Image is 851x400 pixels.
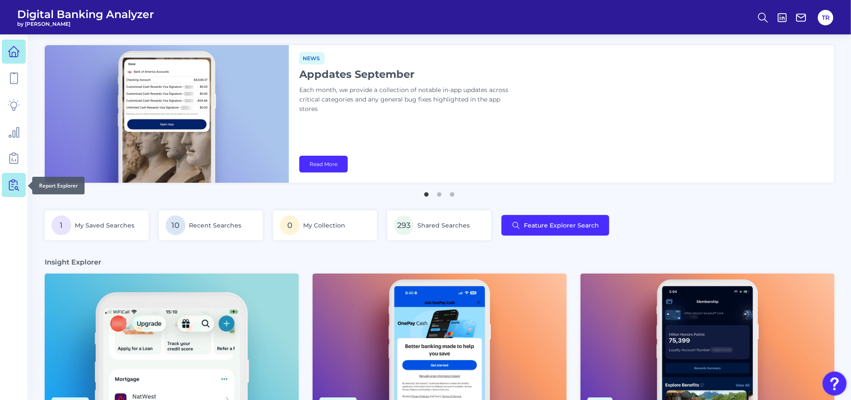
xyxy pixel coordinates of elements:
span: Recent Searches [189,222,241,229]
h1: Appdates September [299,68,514,80]
button: Feature Explorer Search [501,215,609,236]
span: Feature Explorer Search [524,222,599,229]
span: 10 [166,215,185,235]
a: News [299,54,325,62]
span: My Saved Searches [75,222,134,229]
span: News [299,52,325,65]
span: Shared Searches [417,222,470,229]
span: 1 [52,215,71,235]
span: by [PERSON_NAME] [17,21,154,27]
button: 3 [448,188,456,197]
div: Report Explorer [32,177,85,194]
a: Read More [299,156,348,172]
a: 1My Saved Searches [45,210,149,240]
h3: Insight Explorer [45,258,101,267]
a: 293Shared Searches [387,210,491,240]
span: 0 [280,215,300,235]
button: 1 [422,188,431,197]
a: 10Recent Searches [159,210,263,240]
span: My Collection [303,222,345,229]
p: Each month, we provide a collection of notable in-app updates across critical categories and any ... [299,86,514,114]
button: 2 [435,188,444,197]
button: TR [818,10,833,25]
button: Open Resource Center [823,372,847,396]
span: Digital Banking Analyzer [17,8,154,21]
a: 0My Collection [273,210,377,240]
span: 293 [394,215,414,235]
img: bannerImg [45,45,289,183]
